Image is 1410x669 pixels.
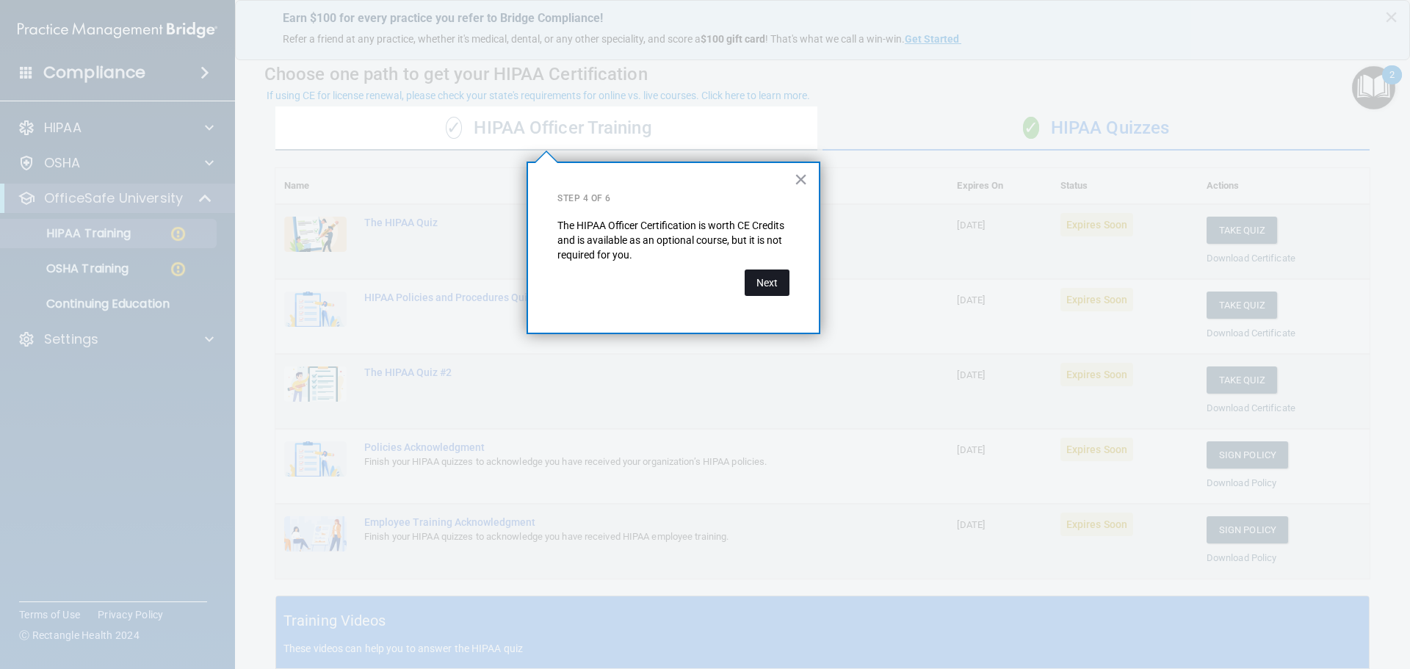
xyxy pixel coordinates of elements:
[446,117,462,139] span: ✓
[557,219,789,262] p: The HIPAA Officer Certification is worth CE Credits and is available as an optional course, but i...
[794,167,808,191] button: Close
[745,270,789,296] button: Next
[557,192,789,205] p: Step 4 of 6
[275,106,822,151] div: HIPAA Officer Training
